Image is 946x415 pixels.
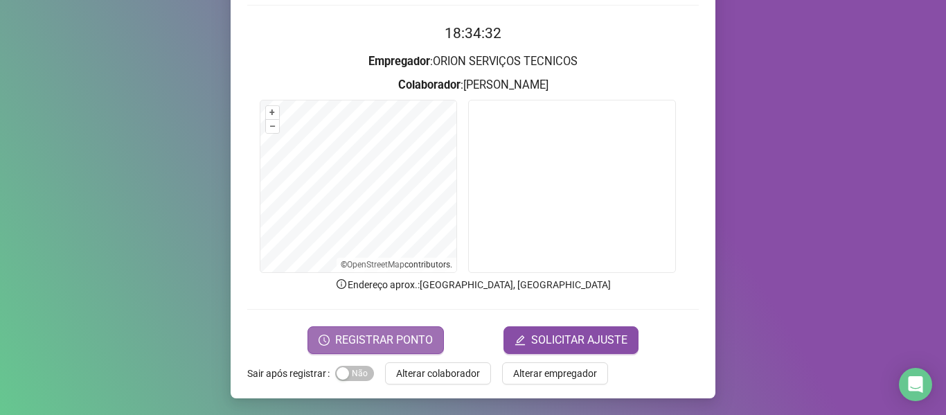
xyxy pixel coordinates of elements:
[385,362,491,385] button: Alterar colaborador
[266,120,279,133] button: –
[515,335,526,346] span: edit
[247,53,699,71] h3: : ORION SERVIÇOS TECNICOS
[396,366,480,381] span: Alterar colaborador
[247,76,699,94] h3: : [PERSON_NAME]
[368,55,430,68] strong: Empregador
[899,368,932,401] div: Open Intercom Messenger
[531,332,627,348] span: SOLICITAR AJUSTE
[398,78,461,91] strong: Colaborador
[503,326,639,354] button: editSOLICITAR AJUSTE
[307,326,444,354] button: REGISTRAR PONTO
[247,362,335,385] label: Sair após registrar
[347,260,404,270] a: OpenStreetMap
[266,106,279,119] button: +
[319,335,330,346] span: clock-circle
[247,277,699,292] p: Endereço aprox. : [GEOGRAPHIC_DATA], [GEOGRAPHIC_DATA]
[445,25,501,42] time: 18:34:32
[341,260,452,270] li: © contributors.
[502,362,608,385] button: Alterar empregador
[335,278,348,290] span: info-circle
[335,332,433,348] span: REGISTRAR PONTO
[513,366,597,381] span: Alterar empregador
